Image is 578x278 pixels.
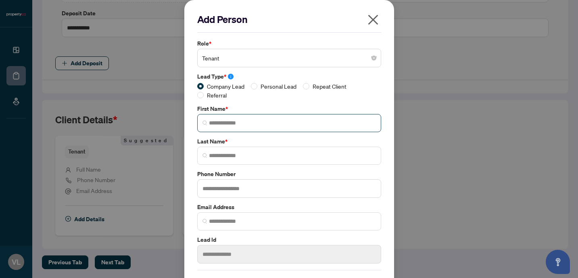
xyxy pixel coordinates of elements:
span: close [367,13,380,26]
button: Open asap [546,250,570,274]
label: Email Address [197,203,381,212]
h2: Add Person [197,13,381,26]
span: info-circle [228,74,234,79]
span: Repeat Client [309,82,350,91]
label: Lead Id [197,235,381,244]
img: search_icon [202,219,207,224]
label: Last Name [197,137,381,146]
img: search_icon [202,153,207,158]
span: Tenant [202,50,376,66]
span: close-circle [371,56,376,60]
span: Company Lead [204,82,248,91]
label: Phone Number [197,170,381,178]
span: Referral [204,91,230,100]
span: Personal Lead [257,82,300,91]
label: Lead Type [197,72,381,81]
img: search_icon [202,120,207,125]
label: Role [197,39,381,48]
label: First Name [197,104,381,113]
